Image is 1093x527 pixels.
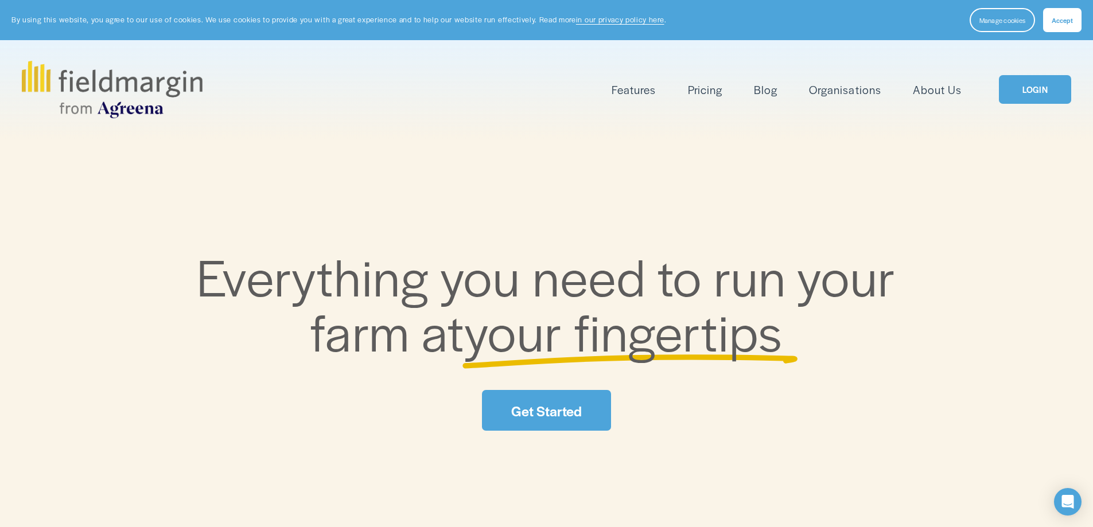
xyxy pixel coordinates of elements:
[482,390,610,431] a: Get Started
[197,240,908,366] span: Everything you need to run your farm at
[11,14,666,25] p: By using this website, you agree to our use of cookies. We use cookies to provide you with a grea...
[1054,488,1082,516] div: Open Intercom Messenger
[913,80,962,99] a: About Us
[688,80,722,99] a: Pricing
[979,15,1025,25] span: Manage cookies
[612,80,656,99] a: folder dropdown
[576,14,664,25] a: in our privacy policy here
[1052,15,1073,25] span: Accept
[1043,8,1082,32] button: Accept
[754,80,777,99] a: Blog
[22,61,202,118] img: fieldmargin.com
[999,75,1071,104] a: LOGIN
[970,8,1035,32] button: Manage cookies
[464,295,783,366] span: your fingertips
[809,80,881,99] a: Organisations
[612,81,656,98] span: Features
